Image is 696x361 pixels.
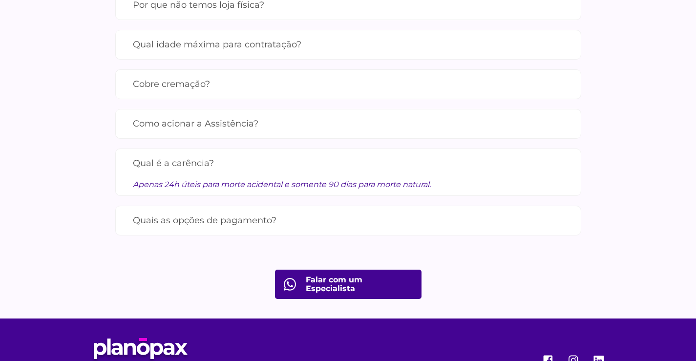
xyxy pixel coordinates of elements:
img: fale com consultor [284,278,296,291]
label: Qual é a carência? [133,155,564,172]
div: Apenas 24h úteis para morte acidental e somente 90 dias para morte natural. [133,172,564,190]
label: Quais as opções de pagamento? [133,212,564,229]
label: Cobre cremação? [133,76,564,93]
label: Qual idade máxima para contratação? [133,36,564,53]
label: Como acionar a Assistência? [133,115,564,132]
a: Falar com um Especialista [275,270,422,299]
